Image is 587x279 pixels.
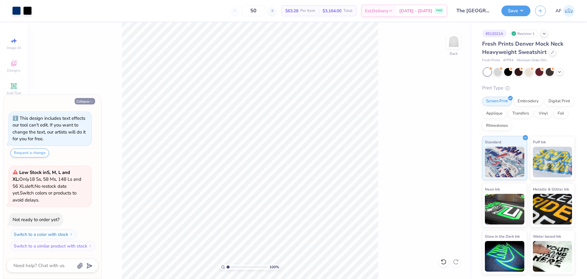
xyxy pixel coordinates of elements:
[450,51,458,56] div: Back
[75,98,95,104] button: Collapse
[482,85,575,92] div: Print Type
[545,97,574,106] div: Digital Print
[13,115,86,142] div: This design includes text effects our tool can't edit. If you want to change the text, our artist...
[300,8,315,14] span: Per Item
[13,183,67,196] span: No restock date yet.
[343,8,353,14] span: Total
[285,8,298,14] span: $63.28
[13,217,60,223] div: Not ready to order yet?
[7,45,21,50] span: Image AI
[482,40,563,56] span: Fresh Prints Denver Mock Neck Heavyweight Sweatshirt
[448,36,460,48] img: Back
[482,109,507,118] div: Applique
[6,91,21,96] span: Add Text
[533,147,572,177] img: Puff Ink
[7,68,20,73] span: Designs
[510,30,538,37] div: Revision 1
[535,109,552,118] div: Vinyl
[10,229,76,239] button: Switch to a color with stock
[436,9,442,13] span: FREE
[508,109,533,118] div: Transfers
[69,232,73,236] img: Switch to a color with stock
[563,5,575,17] img: Ana Francesca Bustamante
[399,8,432,14] span: [DATE] - [DATE]
[533,139,546,145] span: Puff Ink
[482,30,507,37] div: # 512021A
[88,244,92,248] img: Switch to a similar product with stock
[485,147,524,177] img: Standard
[485,233,520,239] span: Glow in the Dark Ink
[269,264,279,270] span: 100 %
[13,169,81,203] span: Only 18 Ss, 58 Ms, 148 Ls and 56 XLs left. Switch colors or products to avoid delays.
[485,194,524,224] img: Neon Ink
[533,186,569,192] span: Metallic & Glitter Ink
[503,58,514,63] span: # FP94
[482,121,512,130] div: Rhinestones
[242,5,265,16] input: – –
[485,186,500,192] span: Neon Ink
[10,241,95,251] button: Switch to a similar product with stock
[482,58,500,63] span: Fresh Prints
[556,7,561,14] span: AF
[517,58,547,63] span: Minimum Order: 50 +
[556,5,575,17] a: AF
[533,241,572,272] img: Water based Ink
[533,233,561,239] span: Water based Ink
[501,6,530,16] button: Save
[533,194,572,224] img: Metallic & Glitter Ink
[485,241,524,272] img: Glow in the Dark Ink
[514,97,543,106] div: Embroidery
[10,149,49,157] button: Request a change
[452,5,497,17] input: Untitled Design
[482,97,512,106] div: Screen Print
[554,109,568,118] div: Foil
[13,169,70,183] strong: Low Stock in S, M, L and XL :
[365,8,388,14] span: Est. Delivery
[485,139,501,145] span: Standard
[323,8,341,14] span: $3,164.00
